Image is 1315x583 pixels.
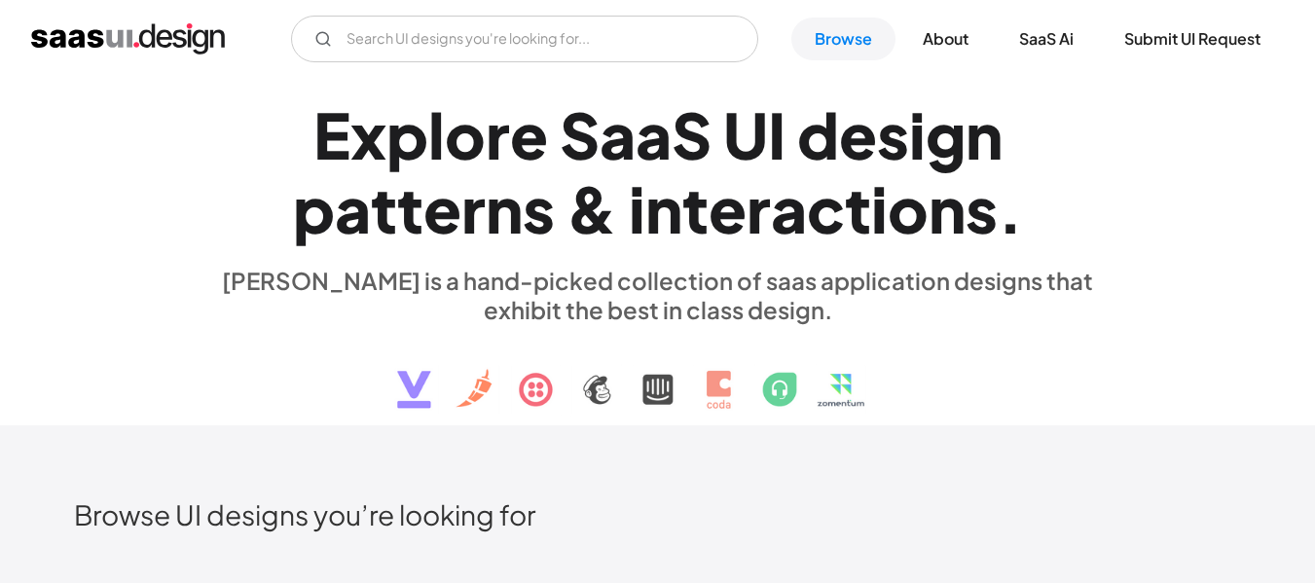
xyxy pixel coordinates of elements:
div: r [461,171,486,246]
a: Submit UI Request [1101,18,1284,60]
div: t [682,171,709,246]
div: a [335,171,371,246]
div: n [486,171,523,246]
div: i [871,171,888,246]
div: n [645,171,682,246]
div: p [386,97,428,172]
div: n [929,171,966,246]
h2: Browse UI designs you’re looking for [74,497,1242,531]
div: . [998,171,1023,246]
form: Email Form [291,16,758,62]
div: x [350,97,386,172]
div: a [771,171,807,246]
div: I [768,97,785,172]
div: & [566,171,617,246]
div: o [445,97,486,172]
div: i [909,97,926,172]
div: s [523,171,555,246]
div: d [797,97,839,172]
div: e [423,171,461,246]
div: E [313,97,350,172]
div: p [293,171,335,246]
div: a [600,97,636,172]
a: home [31,23,225,55]
div: S [672,97,712,172]
div: S [560,97,600,172]
a: About [899,18,992,60]
div: U [723,97,768,172]
div: n [966,97,1003,172]
div: s [966,171,998,246]
div: e [839,97,877,172]
h1: Explore SaaS UI design patterns & interactions. [210,97,1106,247]
input: Search UI designs you're looking for... [291,16,758,62]
div: a [636,97,672,172]
div: e [709,171,747,246]
div: l [428,97,445,172]
a: SaaS Ai [996,18,1097,60]
div: o [888,171,929,246]
div: e [510,97,548,172]
div: [PERSON_NAME] is a hand-picked collection of saas application designs that exhibit the best in cl... [210,266,1106,324]
div: g [926,97,966,172]
div: c [807,171,845,246]
div: s [877,97,909,172]
div: t [845,171,871,246]
div: t [397,171,423,246]
a: Browse [791,18,895,60]
div: t [371,171,397,246]
div: r [747,171,771,246]
div: i [629,171,645,246]
div: r [486,97,510,172]
img: text, icon, saas logo [363,324,953,425]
